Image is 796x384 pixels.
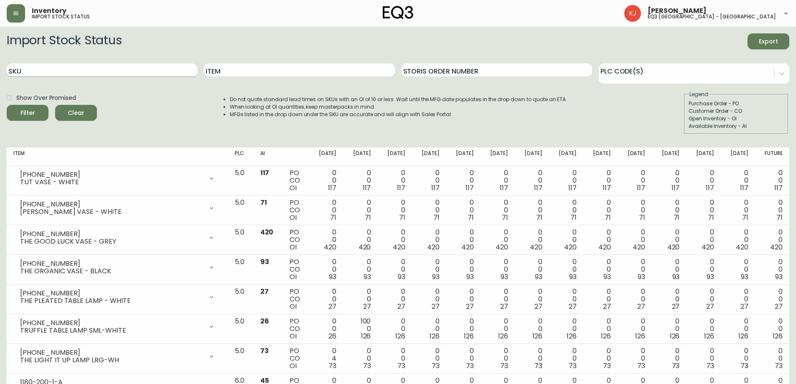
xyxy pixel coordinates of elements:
[521,347,542,370] div: 0 0
[254,147,283,166] th: AI
[228,255,253,285] td: 5.0
[481,147,515,166] th: [DATE]
[659,169,679,192] div: 0 0
[20,349,203,356] div: [PHONE_NUMBER]
[446,147,481,166] th: [DATE]
[659,229,679,251] div: 0 0
[686,147,720,166] th: [DATE]
[603,302,611,311] span: 27
[384,199,405,221] div: 0 0
[556,258,577,281] div: 0 0
[659,347,679,370] div: 0 0
[775,361,783,371] span: 73
[260,257,269,267] span: 93
[383,6,414,19] img: logo
[13,199,221,217] div: [PHONE_NUMBER][PERSON_NAME] VASE - WHITE
[487,199,508,221] div: 0 0
[590,318,611,340] div: 0 0
[693,347,714,370] div: 0 0
[290,229,303,251] div: PO CO
[290,361,297,371] span: OI
[430,331,440,341] span: 126
[398,272,405,282] span: 93
[498,331,508,341] span: 126
[328,331,336,341] span: 26
[13,318,221,336] div: [PHONE_NUMBER]TRUFFLE TABLE LAMP SML-WHITE
[20,297,203,305] div: THE PLEATED TABLE LAMP - WHITE
[603,183,611,193] span: 117
[534,361,542,371] span: 73
[708,213,714,222] span: 71
[419,258,440,281] div: 0 0
[534,302,542,311] span: 27
[652,147,686,166] th: [DATE]
[228,285,253,314] td: 5.0
[328,183,336,193] span: 117
[770,242,783,252] span: 420
[659,199,679,221] div: 0 0
[762,199,783,221] div: 0 0
[556,169,577,192] div: 0 0
[343,147,377,166] th: [DATE]
[13,288,221,306] div: [PHONE_NUMBER]THE PLEATED TABLE LAMP - WHITE
[315,318,336,340] div: 0 0
[20,238,203,245] div: THE GOOD LUCK VASE - GREY
[773,331,783,341] span: 126
[453,258,474,281] div: 0 0
[350,318,371,340] div: 100 0
[230,103,567,111] li: When looking at OI quantities, keep masterpacks in mind.
[693,258,714,281] div: 0 0
[635,331,645,341] span: 126
[453,199,474,221] div: 0 0
[727,318,748,340] div: 0 0
[740,361,748,371] span: 73
[361,331,371,341] span: 126
[624,199,645,221] div: 0 0
[465,183,474,193] span: 117
[359,242,371,252] span: 420
[419,318,440,340] div: 0 0
[364,272,371,282] span: 93
[521,318,542,340] div: 0 0
[502,213,508,222] span: 71
[328,361,336,371] span: 73
[260,168,270,178] span: 117
[363,183,371,193] span: 117
[228,196,253,225] td: 5.0
[689,115,784,122] div: Open Inventory - OI
[32,14,90,19] h5: import stock status
[228,344,253,374] td: 5.0
[775,302,783,311] span: 27
[736,242,748,252] span: 420
[762,288,783,310] div: 0 0
[432,302,440,311] span: 27
[315,288,336,310] div: 0 0
[659,288,679,310] div: 0 0
[20,260,203,267] div: [PHONE_NUMBER]
[774,183,783,193] span: 117
[706,183,714,193] span: 117
[704,331,714,341] span: 126
[638,272,645,282] span: 93
[727,229,748,251] div: 0 0
[740,302,748,311] span: 27
[330,213,336,222] span: 71
[603,361,611,371] span: 73
[228,314,253,344] td: 5.0
[500,361,508,371] span: 73
[230,96,567,103] li: Do not quote standard lead times on SKUs with an OI of 10 or less. Wait until the MFG date popula...
[419,288,440,310] div: 0 0
[13,229,221,247] div: [PHONE_NUMBER]THE GOOD LUCK VASE - GREY
[290,258,303,281] div: PO CO
[500,302,508,311] span: 27
[315,169,336,192] div: 0 0
[393,242,405,252] span: 420
[672,302,680,311] span: 27
[384,347,405,370] div: 0 0
[693,229,714,251] div: 0 0
[567,331,577,341] span: 126
[427,242,440,252] span: 420
[727,288,748,310] div: 0 0
[776,213,783,222] span: 71
[721,147,755,166] th: [DATE]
